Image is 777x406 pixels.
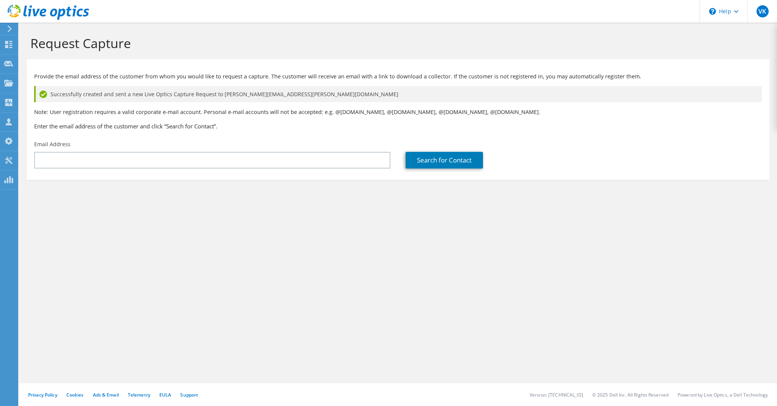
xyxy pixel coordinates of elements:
[678,392,768,398] li: Powered by Live Optics, a Dell Technology
[34,122,762,130] h3: Enter the email address of the customer and click “Search for Contact”.
[66,392,84,398] a: Cookies
[709,8,716,15] svg: \n
[530,392,583,398] li: Version: [TECHNICAL_ID]
[34,72,762,81] p: Provide the email address of the customer from whom you would like to request a capture. The cust...
[34,141,71,148] label: Email Address
[93,392,119,398] a: Ads & Email
[30,35,762,51] h1: Request Capture
[50,90,398,98] span: Successfully created and sent a new Live Optics Capture Request to [PERSON_NAME][EMAIL_ADDRESS][P...
[406,152,483,169] a: Search for Contact
[28,392,57,398] a: Privacy Policy
[180,392,198,398] a: Support
[159,392,171,398] a: EULA
[128,392,150,398] a: Telemetry
[757,5,769,17] span: VK
[34,108,762,116] p: Note: User registration requires a valid corporate e-mail account. Personal e-mail accounts will ...
[592,392,668,398] li: © 2025 Dell Inc. All Rights Reserved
